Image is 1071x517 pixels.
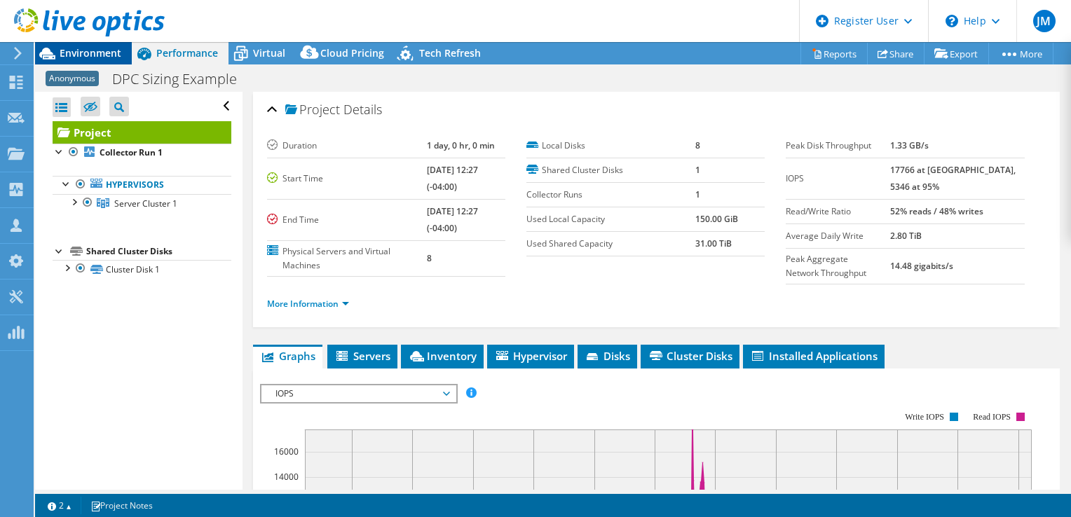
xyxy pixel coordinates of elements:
text: Write IOPS [905,412,944,422]
label: Used Local Capacity [526,212,695,226]
label: Physical Servers and Virtual Machines [267,244,427,273]
b: 1 [695,188,700,200]
label: Start Time [267,172,427,186]
a: Server Cluster 1 [53,194,231,212]
b: Collector Run 1 [100,146,163,158]
b: 17766 at [GEOGRAPHIC_DATA], 5346 at 95% [890,164,1016,193]
a: More Information [267,298,349,310]
span: Details [343,101,382,118]
span: Project [285,103,340,117]
span: Inventory [408,349,477,363]
label: Shared Cluster Disks [526,163,695,177]
b: 1.33 GB/s [890,139,929,151]
div: Shared Cluster Disks [86,243,231,260]
span: Server Cluster 1 [114,198,177,209]
b: [DATE] 12:27 (-04:00) [427,205,478,234]
b: 2.80 TiB [890,230,922,242]
b: 52% reads / 48% writes [890,205,983,217]
span: Environment [60,46,121,60]
a: Hypervisors [53,176,231,194]
label: Local Disks [526,139,695,153]
span: Disks [585,349,630,363]
a: Cluster Disk 1 [53,260,231,278]
a: More [988,43,1053,64]
h1: DPC Sizing Example [106,71,259,87]
span: Virtual [253,46,285,60]
text: Read IOPS [973,412,1011,422]
b: 14.48 gigabits/s [890,260,953,272]
text: 14000 [274,471,299,483]
b: 8 [427,252,432,264]
span: Anonymous [46,71,99,86]
a: Project [53,121,231,144]
b: 150.00 GiB [695,213,738,225]
span: JM [1033,10,1056,32]
a: Reports [800,43,868,64]
label: Peak Disk Throughput [786,139,890,153]
a: Share [867,43,925,64]
label: End Time [267,213,427,227]
span: Graphs [260,349,315,363]
span: Tech Refresh [419,46,481,60]
a: Export [924,43,989,64]
b: 1 day, 0 hr, 0 min [427,139,495,151]
span: Cloud Pricing [320,46,384,60]
label: Collector Runs [526,188,695,202]
b: 1 [695,164,700,176]
a: 2 [38,497,81,514]
a: Collector Run 1 [53,144,231,162]
label: Duration [267,139,427,153]
b: [DATE] 12:27 (-04:00) [427,164,478,193]
b: 8 [695,139,700,151]
svg: \n [946,15,958,27]
label: Read/Write Ratio [786,205,890,219]
label: Peak Aggregate Network Throughput [786,252,890,280]
b: 31.00 TiB [695,237,732,249]
span: Hypervisor [494,349,567,363]
span: Servers [334,349,390,363]
text: 16000 [274,446,299,457]
label: IOPS [786,172,890,186]
a: Project Notes [81,497,163,514]
span: Cluster Disks [648,349,732,363]
label: Used Shared Capacity [526,237,695,251]
span: IOPS [268,385,449,402]
label: Average Daily Write [786,229,890,243]
span: Performance [156,46,218,60]
span: Installed Applications [750,349,878,363]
